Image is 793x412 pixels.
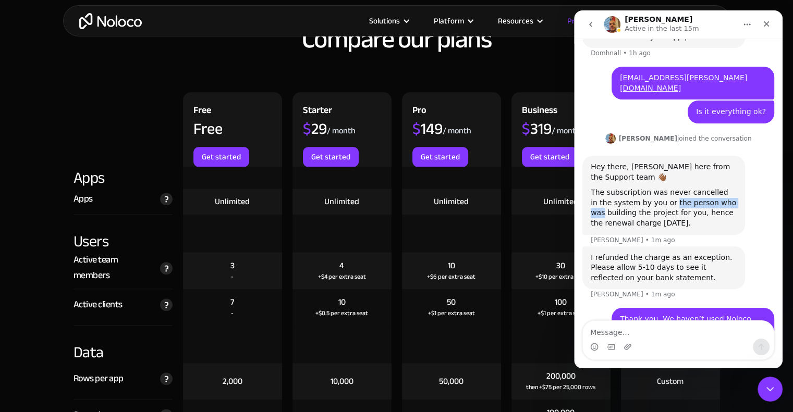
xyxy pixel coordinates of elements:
[338,296,346,308] div: 10
[546,370,576,382] div: 200,000
[447,296,456,308] div: 50
[412,147,468,167] a: Get started
[498,14,533,28] div: Resources
[318,271,366,282] div: +$4 per extra seat
[74,297,123,313] div: Active clients
[324,196,359,207] div: Unlimited
[522,114,530,143] span: $
[555,296,567,308] div: 100
[231,271,234,282] div: -
[522,121,552,136] div: 319
[443,125,471,136] div: / month
[657,376,684,387] div: Custom
[554,14,603,28] a: Pricing
[231,308,234,318] div: -
[369,14,400,28] div: Solutions
[448,260,455,271] div: 10
[193,103,211,121] div: Free
[434,14,464,28] div: Platform
[303,147,359,167] a: Get started
[522,103,557,121] div: Business
[193,121,223,136] div: Free
[574,10,783,368] iframe: Intercom live chat
[327,125,356,136] div: / month
[538,308,584,318] div: +$1 per extra seat
[552,125,580,136] div: / month
[230,296,234,308] div: 7
[535,271,586,282] div: +$10 per extra seat
[412,114,421,143] span: $
[74,191,93,207] div: Apps
[758,377,783,402] iframe: Intercom live chat
[522,147,578,167] a: Get started
[215,196,250,207] div: Unlimited
[427,271,475,282] div: +$6 per extra seat
[74,215,173,252] div: Users
[74,371,124,386] div: Rows per app
[412,121,443,136] div: 149
[315,308,368,318] div: +$0.5 per extra seat
[356,14,421,28] div: Solutions
[526,382,595,392] div: then +$75 per 25,000 rows
[303,114,311,143] span: $
[556,260,565,271] div: 30
[79,13,142,29] a: home
[428,308,475,318] div: +$1 per extra seat
[74,252,155,283] div: Active team members
[434,196,469,207] div: Unlimited
[421,14,485,28] div: Platform
[223,376,242,387] div: 2,000
[331,376,353,387] div: 10,000
[74,167,173,189] div: Apps
[485,14,554,28] div: Resources
[439,376,463,387] div: 50,000
[303,103,332,121] div: Starter
[543,196,578,207] div: Unlimited
[412,103,426,121] div: Pro
[74,326,173,363] div: Data
[193,147,249,167] a: Get started
[74,25,720,53] h2: Compare our plans
[230,260,235,271] div: 3
[339,260,344,271] div: 4
[303,121,327,136] div: 29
